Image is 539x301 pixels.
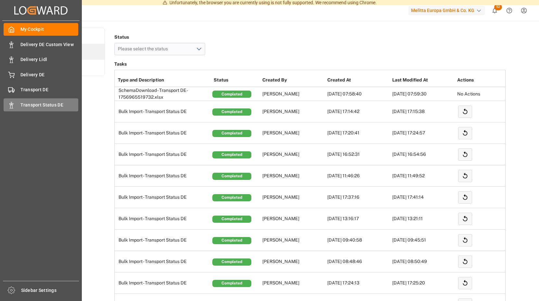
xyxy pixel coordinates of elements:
td: [DATE] 17:20:41 [326,122,391,144]
td: [DATE] 07:59:30 [391,87,456,101]
div: Completed [212,258,251,266]
td: [DATE] 17:41:14 [391,187,456,208]
button: open menu [114,43,205,55]
div: Completed [212,108,251,116]
td: [DATE] 17:14:42 [326,101,391,122]
td: [DATE] 17:24:57 [391,122,456,144]
div: Completed [212,151,251,158]
span: Transport DE [20,86,79,93]
td: Bulk Import - Transport Status DE [115,187,212,208]
a: My Cockpit [4,23,78,36]
a: Transport DE [4,83,78,96]
td: Bulk Import - Transport Status DE [115,144,212,165]
a: Delivery Lidl [4,53,78,66]
td: [DATE] 09:40:58 [326,230,391,251]
a: Delivery DE [4,68,78,81]
span: Please select the status [118,46,171,51]
td: [PERSON_NAME] [261,87,326,101]
th: Type and Description [115,73,212,87]
td: Bulk Import - Transport Status DE [115,230,212,251]
td: [PERSON_NAME] [261,208,326,230]
button: Melitta Europa GmbH & Co. KG [408,4,487,17]
span: Delivery DE [20,71,79,78]
div: Completed [212,173,251,180]
td: [DATE] 16:52:31 [326,144,391,165]
td: Bulk Import - Transport Status DE [115,272,212,294]
td: [DATE] 13:21:11 [391,208,456,230]
td: [PERSON_NAME] [261,272,326,294]
td: [PERSON_NAME] [261,230,326,251]
td: Bulk Import - Transport Status DE [115,101,212,122]
span: 52 [494,4,502,10]
h4: Status [114,32,205,42]
td: [DATE] 17:15:38 [391,101,456,122]
td: [DATE] 07:58:40 [326,87,391,101]
a: Delivery DE Custom View [4,38,78,51]
div: Completed [212,216,251,223]
div: Completed [212,130,251,137]
td: SchemaDownload - Transport DE-1756965519732.xlsx [115,87,212,101]
div: Completed [212,237,251,244]
h3: Tasks [114,60,506,69]
td: Bulk Import - Transport Status DE [115,251,212,272]
th: Actions [456,73,520,87]
span: Transport Status DE [20,102,79,108]
span: Delivery Lidl [20,56,79,63]
td: [DATE] 17:25:20 [391,272,456,294]
th: Last Modified At [391,73,456,87]
a: Transport Status DE [4,98,78,111]
span: My Cockpit [20,26,79,33]
span: Sidebar Settings [21,287,79,294]
td: [PERSON_NAME] [261,187,326,208]
td: [PERSON_NAME] [261,165,326,187]
td: Bulk Import - Transport Status DE [115,165,212,187]
th: Created By [261,73,326,87]
span: No Actions [457,91,480,96]
td: Bulk Import - Transport Status DE [115,208,212,230]
td: [DATE] 11:49:52 [391,165,456,187]
td: Bulk Import - Transport Status DE [115,122,212,144]
div: Melitta Europa GmbH & Co. KG [408,6,485,15]
button: show 52 new notifications [487,3,502,18]
th: Status [212,73,261,87]
td: [DATE] 08:50:49 [391,251,456,272]
div: Completed [212,194,251,201]
div: Completed [212,280,251,287]
td: [DATE] 08:48:46 [326,251,391,272]
td: [DATE] 09:45:51 [391,230,456,251]
td: [DATE] 17:24:13 [326,272,391,294]
td: [DATE] 11:46:26 [326,165,391,187]
td: [PERSON_NAME] [261,122,326,144]
td: [PERSON_NAME] [261,144,326,165]
td: [DATE] 13:16:17 [326,208,391,230]
span: Delivery DE Custom View [20,41,79,48]
td: [DATE] 17:37:16 [326,187,391,208]
td: [PERSON_NAME] [261,251,326,272]
th: Created At [326,73,391,87]
td: [PERSON_NAME] [261,101,326,122]
td: [DATE] 16:54:56 [391,144,456,165]
div: Completed [212,91,251,98]
button: Help Center [502,3,517,18]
